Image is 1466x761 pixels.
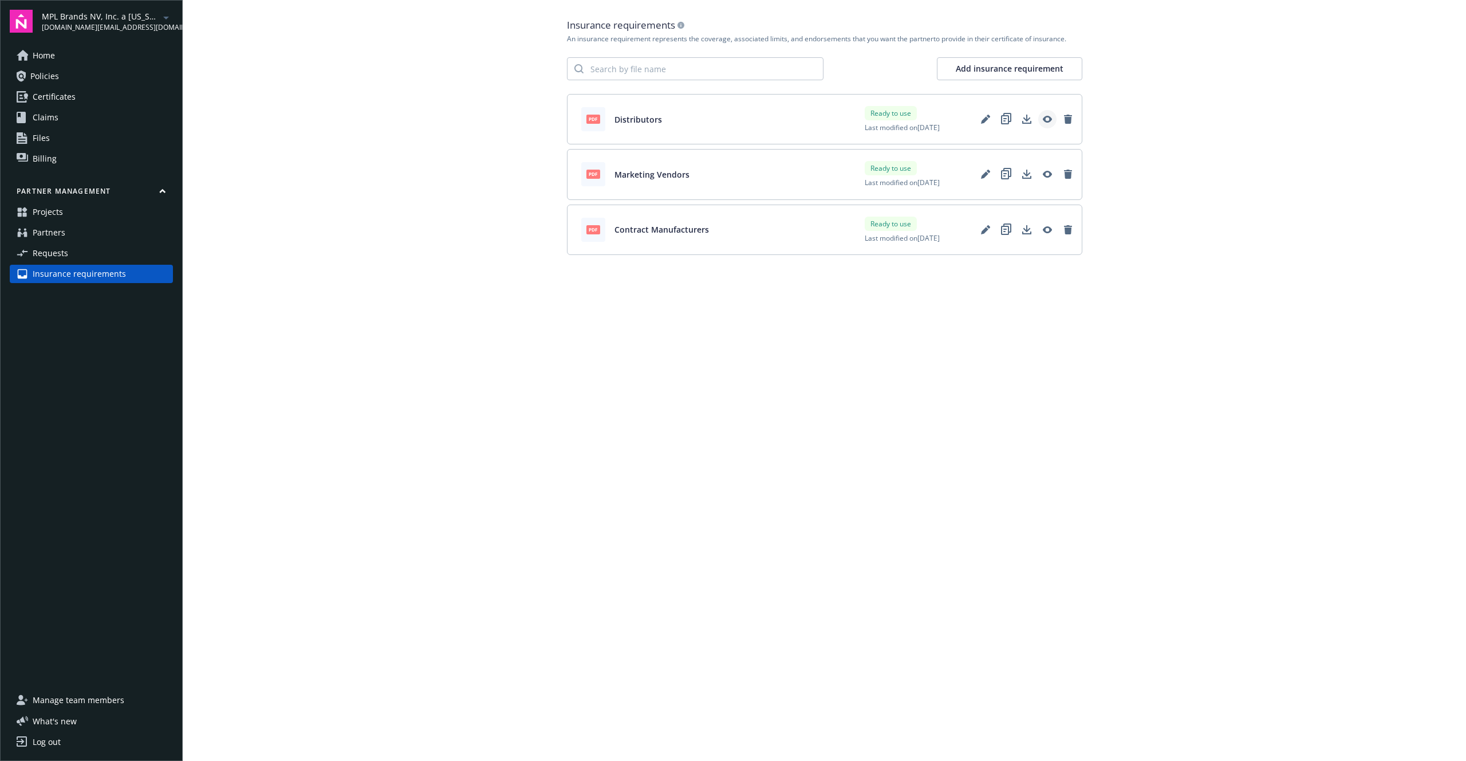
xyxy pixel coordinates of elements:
[10,715,95,727] button: What's new
[33,223,65,242] span: Partners
[997,110,1015,128] a: Duplicate
[33,715,77,727] span: What ' s new
[42,10,159,22] span: MPL Brands NV, Inc. a [US_STATE] Corporation
[30,67,59,85] span: Policies
[1038,221,1057,239] a: View
[10,244,173,262] a: Requests
[33,733,61,751] div: Log out
[10,46,173,65] a: Home
[865,233,940,243] span: Last modified on [DATE]
[1018,221,1036,239] a: Download
[586,170,600,178] span: pdf
[1059,165,1077,183] a: Remove
[567,18,1082,32] div: Insurance requirements
[976,110,995,128] a: Edit
[159,10,173,24] a: arrowDropDown
[10,10,33,33] img: navigator-logo.svg
[1018,110,1036,128] a: Download
[42,22,159,33] span: [DOMAIN_NAME][EMAIL_ADDRESS][DOMAIN_NAME]
[1059,110,1077,128] a: Remove
[865,161,917,175] div: Ready to use
[33,108,58,127] span: Claims
[614,168,689,181] span: Marketing Vendors
[10,265,173,283] a: Insurance requirements
[33,244,68,262] span: Requests
[997,221,1015,239] a: Duplicate
[10,203,173,221] a: Projects
[614,223,709,236] span: Contract Manufacturers
[997,165,1015,183] a: Duplicate
[586,115,600,123] span: pdf
[33,88,76,106] span: Certificates
[10,223,173,242] a: Partners
[865,106,917,120] div: Ready to use
[42,10,173,33] button: MPL Brands NV, Inc. a [US_STATE] Corporation[DOMAIN_NAME][EMAIL_ADDRESS][DOMAIN_NAME]arrowDropDown
[33,691,124,709] span: Manage team members
[574,64,584,73] svg: Search
[10,108,173,127] a: Claims
[10,186,173,201] button: Partner management
[10,129,173,147] a: Files
[865,123,940,132] span: Last modified on [DATE]
[1018,165,1036,183] a: Download
[586,225,600,234] span: pdf
[33,129,50,147] span: Files
[976,165,995,183] a: Edit
[10,67,173,85] a: Policies
[33,203,63,221] span: Projects
[865,217,917,231] div: Ready to use
[10,88,173,106] a: Certificates
[584,58,823,80] input: Search by file name
[33,150,57,168] span: Billing
[10,691,173,709] a: Manage team members
[1059,221,1077,239] a: Remove
[33,265,126,283] span: Insurance requirements
[937,57,1082,80] button: Add insurance requirement
[865,178,940,187] span: Last modified on [DATE]
[614,113,662,125] span: Distributors
[567,34,1082,44] div: An insurance requirement represents the coverage, associated limits, and endorsements that you wa...
[1038,110,1057,128] a: View
[10,150,173,168] a: Billing
[976,221,995,239] a: Edit
[1038,165,1057,183] a: View
[33,46,55,65] span: Home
